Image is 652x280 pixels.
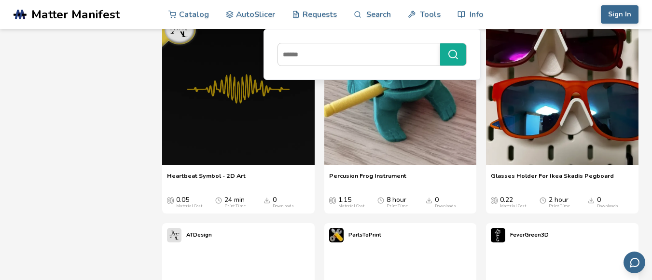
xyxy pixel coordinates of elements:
div: 2 hour [549,196,570,209]
span: Average Print Time [215,196,222,204]
div: Material Cost [500,204,526,209]
div: Print Time [387,204,408,209]
div: 0 [435,196,456,209]
div: 24 min [224,196,246,209]
div: Downloads [435,204,456,209]
span: Downloads [426,196,432,204]
div: 0.05 [176,196,202,209]
div: Print Time [549,204,570,209]
a: Heartbeat Symbol - 2D Art [167,172,246,187]
span: Average Cost [329,196,336,204]
div: Print Time [224,204,246,209]
img: ATDesign's profile [167,228,181,242]
span: Average Cost [167,196,174,204]
img: PartsToPrint's profile [329,228,344,242]
span: Matter Manifest [31,8,120,21]
p: PartsToPrint [348,230,381,240]
div: Material Cost [176,204,202,209]
button: Sign In [601,5,638,24]
a: Percusion Frog Instrument [329,172,406,187]
span: Average Print Time [540,196,546,204]
div: Material Cost [338,204,364,209]
div: Downloads [273,204,294,209]
div: 0 [597,196,618,209]
p: FeverGreen3D [510,230,549,240]
a: ATDesign's profileATDesign [162,223,217,247]
button: Send feedback via email [624,252,645,273]
a: Glasses Holder For Ikea Skadis Pegboard [491,172,614,187]
img: FeverGreen3D's profile [491,228,505,242]
span: Downloads [588,196,595,204]
a: FeverGreen3D's profileFeverGreen3D [486,223,554,247]
div: 0 [273,196,294,209]
span: Average Print Time [377,196,384,204]
span: Average Cost [491,196,498,204]
div: 8 hour [387,196,408,209]
div: 1.15 [338,196,364,209]
a: PartsToPrint's profilePartsToPrint [324,223,386,247]
div: 0.22 [500,196,526,209]
div: Downloads [597,204,618,209]
p: ATDesign [186,230,212,240]
span: Downloads [264,196,270,204]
